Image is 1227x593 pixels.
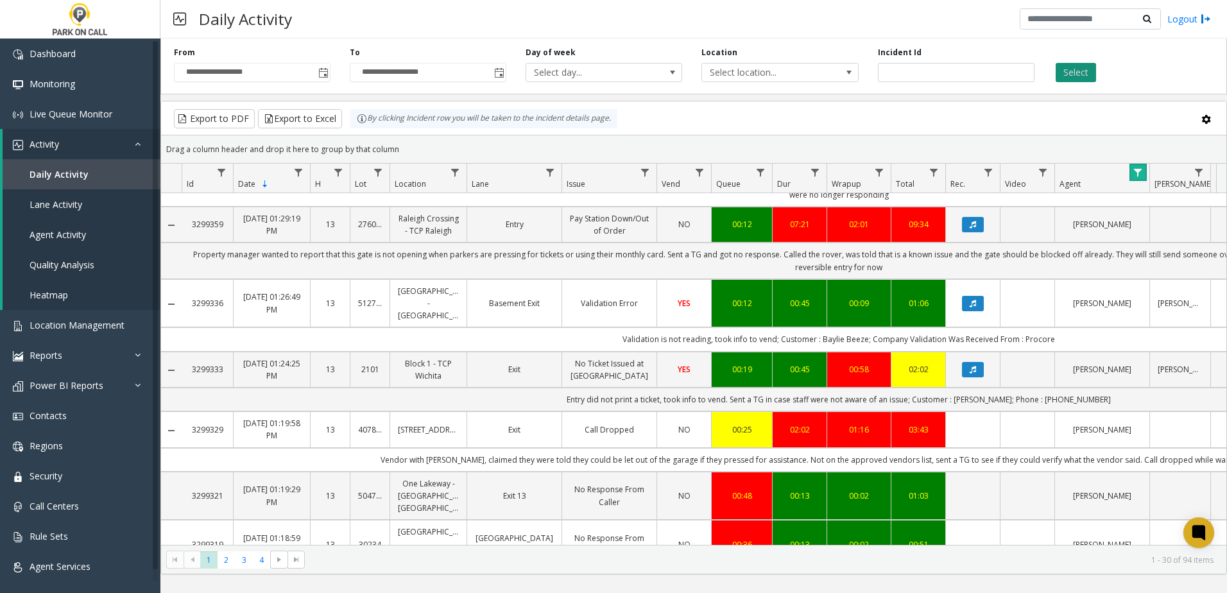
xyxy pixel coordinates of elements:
[3,189,160,219] a: Lane Activity
[30,379,103,391] span: Power BI Reports
[835,424,883,436] a: 01:16
[318,538,342,551] a: 13
[719,424,764,436] a: 00:25
[358,218,382,230] a: 276033
[835,490,883,502] div: 00:02
[1129,164,1147,181] a: Agent Filter Menu
[899,218,938,230] div: 09:34
[899,297,938,309] div: 01:06
[30,259,94,271] span: Quality Analysis
[925,164,943,181] a: Total Filter Menu
[30,289,68,301] span: Heatmap
[290,164,307,181] a: Date Filter Menu
[719,297,764,309] a: 00:12
[30,409,67,422] span: Contacts
[238,178,255,189] span: Date
[780,363,819,375] a: 00:45
[174,109,255,128] button: Export to PDF
[871,164,888,181] a: Wrapup Filter Menu
[241,291,302,315] a: [DATE] 01:26:49 PM
[173,3,186,35] img: pageIcon
[318,363,342,375] a: 13
[13,411,23,422] img: 'icon'
[780,297,819,309] a: 00:45
[193,3,298,35] h3: Daily Activity
[274,554,284,565] span: Go to the next page
[358,297,382,309] a: 512787
[30,228,86,241] span: Agent Activity
[719,490,764,502] a: 00:48
[1060,178,1081,189] span: Agent
[1005,178,1026,189] span: Video
[358,538,382,551] a: 30234
[719,218,764,230] a: 00:12
[691,164,708,181] a: Vend Filter Menu
[200,551,218,569] span: Page 1
[30,138,59,150] span: Activity
[570,357,649,382] a: No Ticket Issued at [GEOGRAPHIC_DATA]
[780,424,819,436] a: 02:02
[678,298,691,309] span: YES
[3,219,160,250] a: Agent Activity
[716,178,741,189] span: Queue
[665,297,703,309] a: YES
[1056,63,1096,82] button: Select
[30,470,62,482] span: Security
[899,538,938,551] a: 00:51
[980,164,997,181] a: Rec. Filter Menu
[835,363,883,375] a: 00:58
[189,538,225,551] a: 3299319
[1063,363,1142,375] a: [PERSON_NAME]
[570,297,649,309] a: Validation Error
[1158,297,1203,309] a: [PERSON_NAME]
[270,551,287,569] span: Go to the next page
[719,538,764,551] a: 00:36
[315,178,321,189] span: H
[218,551,235,569] span: Page 2
[678,539,691,550] span: NO
[13,110,23,120] img: 'icon'
[291,554,302,565] span: Go to the last page
[475,532,554,556] a: [GEOGRAPHIC_DATA] Garage
[492,64,506,82] span: Toggle popup
[13,140,23,150] img: 'icon'
[358,490,382,502] a: 504702
[780,218,819,230] div: 07:21
[701,47,737,58] label: Location
[665,424,703,436] a: NO
[236,551,253,569] span: Page 3
[3,280,160,310] a: Heatmap
[13,381,23,391] img: 'icon'
[398,526,459,563] a: [GEOGRAPHIC_DATA] - [GEOGRAPHIC_DATA]
[899,424,938,436] div: 03:43
[447,164,464,181] a: Location Filter Menu
[30,319,124,331] span: Location Management
[678,490,691,501] span: NO
[30,560,90,572] span: Agent Services
[526,64,651,82] span: Select day...
[253,551,270,569] span: Page 4
[835,218,883,230] div: 02:01
[13,80,23,90] img: 'icon'
[318,297,342,309] a: 13
[570,212,649,237] a: Pay Station Down/Out of Order
[678,364,691,375] span: YES
[3,129,160,159] a: Activity
[161,220,182,230] a: Collapse Details
[316,64,330,82] span: Toggle popup
[899,490,938,502] a: 01:03
[665,218,703,230] a: NO
[30,108,112,120] span: Live Queue Monitor
[398,285,459,322] a: [GEOGRAPHIC_DATA] - [GEOGRAPHIC_DATA]
[807,164,824,181] a: Dur Filter Menu
[398,212,459,237] a: Raleigh Crossing - TCP Raleigh
[350,109,617,128] div: By clicking Incident row you will be taken to the incident details page.
[30,530,68,542] span: Rule Sets
[702,64,827,82] span: Select location...
[30,440,63,452] span: Regions
[542,164,559,181] a: Lane Filter Menu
